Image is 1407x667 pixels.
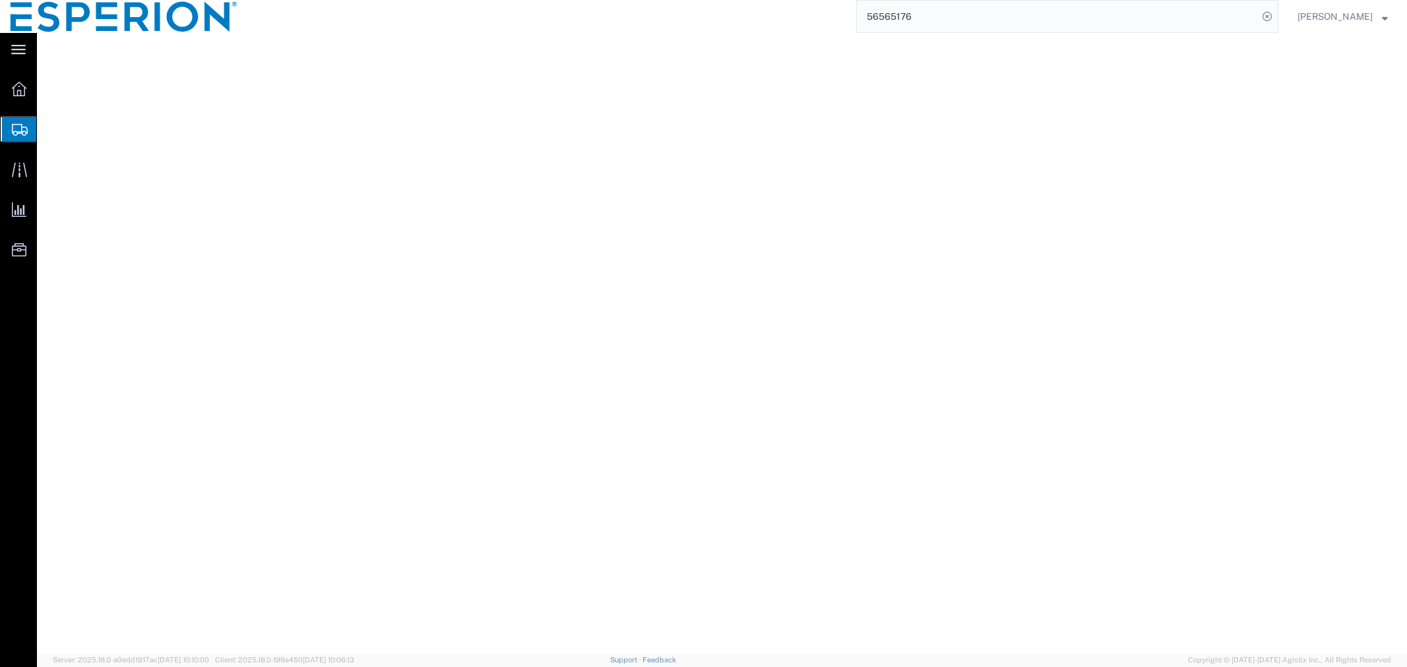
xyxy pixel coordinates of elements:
[857,1,1258,32] input: Search for shipment number, reference number
[215,656,354,664] span: Client: 2025.18.0-198a450
[53,656,209,664] span: Server: 2025.18.0-a0edd1917ac
[610,656,643,664] a: Support
[37,33,1407,653] iframe: FS Legacy Container
[1298,9,1373,24] span: Alexandra Breaux
[158,656,209,664] span: [DATE] 10:10:00
[1297,9,1389,24] button: [PERSON_NAME]
[1188,654,1391,666] span: Copyright © [DATE]-[DATE] Agistix Inc., All Rights Reserved
[642,656,676,664] a: Feedback
[303,656,354,664] span: [DATE] 10:06:13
